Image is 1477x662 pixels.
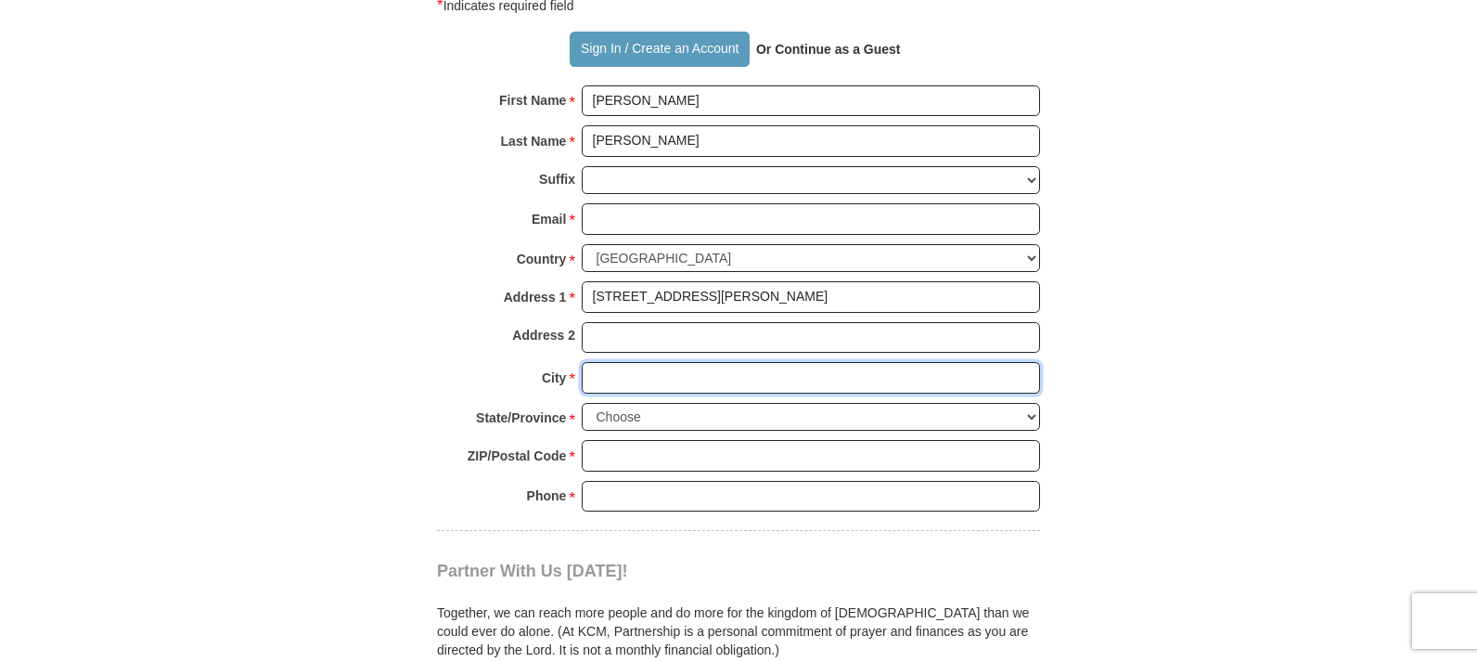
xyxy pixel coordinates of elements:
[542,365,566,391] strong: City
[539,166,575,192] strong: Suffix
[756,42,901,57] strong: Or Continue as a Guest
[437,562,628,580] span: Partner With Us [DATE]!
[501,128,567,154] strong: Last Name
[468,443,567,469] strong: ZIP/Postal Code
[512,322,575,348] strong: Address 2
[499,87,566,113] strong: First Name
[527,483,567,509] strong: Phone
[504,284,567,310] strong: Address 1
[476,405,566,431] strong: State/Province
[570,32,749,67] button: Sign In / Create an Account
[517,246,567,272] strong: Country
[532,206,566,232] strong: Email
[437,604,1040,659] p: Together, we can reach more people and do more for the kingdom of [DEMOGRAPHIC_DATA] than we coul...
